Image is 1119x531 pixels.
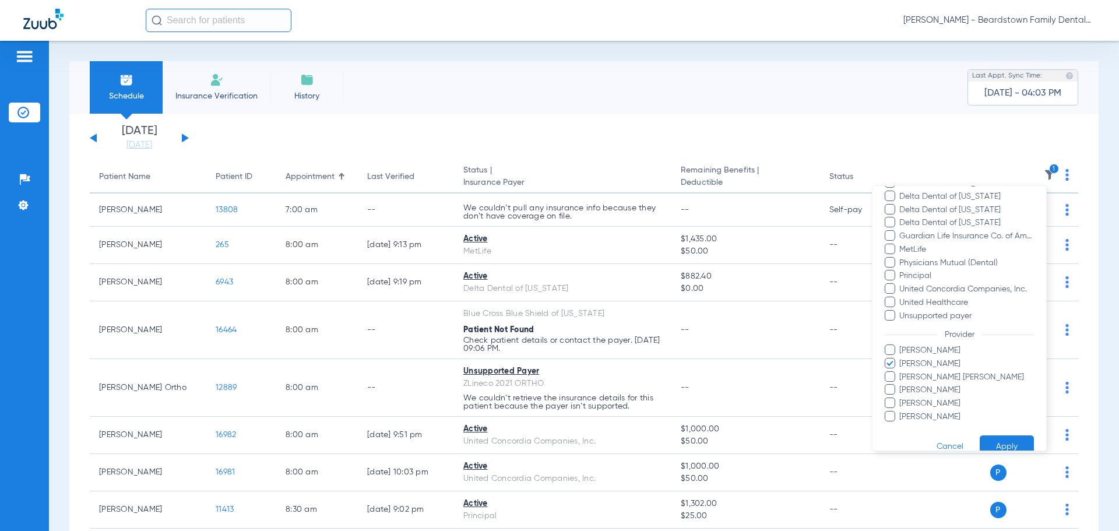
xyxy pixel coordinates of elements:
span: [PERSON_NAME] [PERSON_NAME] [899,371,1034,384]
span: [PERSON_NAME] [899,358,1034,370]
button: Apply [980,435,1034,458]
span: [PERSON_NAME] [899,398,1034,410]
span: Provider [937,330,981,339]
span: MetLife [899,244,1034,256]
span: Delta Dental of [US_STATE] [899,204,1034,216]
span: Unsupported payer [899,310,1034,322]
span: United Healthcare [899,297,1034,309]
span: Delta Dental of [US_STATE] [899,191,1034,203]
span: Physicians Mutual (Dental) [899,257,1034,269]
span: [PERSON_NAME] [899,384,1034,396]
span: Delta Dental of [US_STATE] [899,217,1034,229]
span: Guardian Life Insurance Co. of America [899,230,1034,242]
button: Cancel [920,435,980,458]
span: [PERSON_NAME] [899,344,1034,357]
span: [PERSON_NAME] [899,411,1034,423]
span: Principal [899,270,1034,282]
span: United Concordia Companies, Inc. [899,283,1034,296]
